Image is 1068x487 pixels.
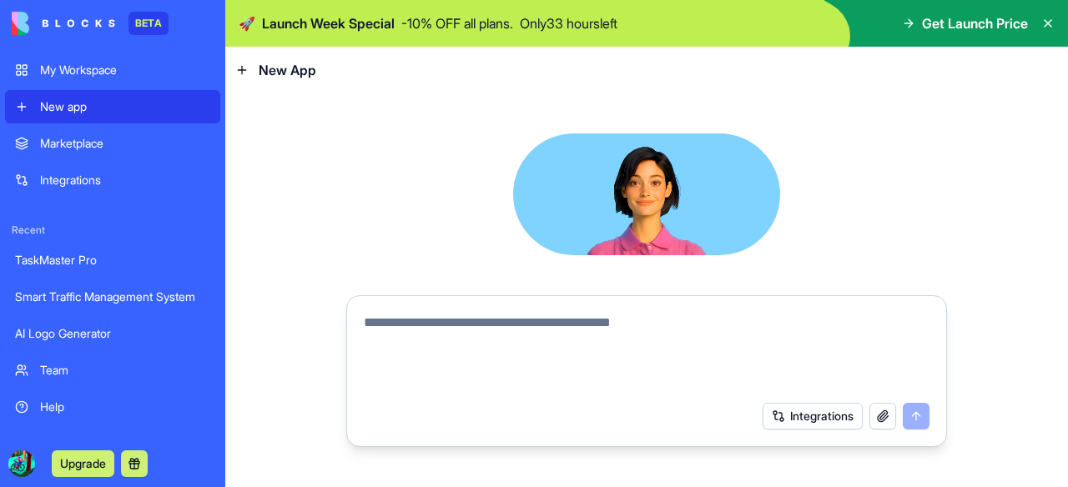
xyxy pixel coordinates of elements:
[40,399,210,415] div: Help
[15,325,210,342] div: AI Logo Generator
[40,362,210,379] div: Team
[5,427,220,460] a: Give feedback
[40,135,210,152] div: Marketplace
[5,317,220,350] a: AI Logo Generator
[401,13,513,33] p: - 10 % OFF all plans.
[259,60,316,80] span: New App
[8,450,35,477] img: ACg8ocL5M8GPNfk2QptsbJK_0DDY704O8DHD22laZMla9QPzP3IkTPth=s96-c
[128,12,169,35] div: BETA
[15,252,210,269] div: TaskMaster Pro
[52,454,114,471] a: Upgrade
[5,127,220,160] a: Marketplace
[40,172,210,188] div: Integrations
[763,403,863,429] button: Integrations
[922,13,1028,33] span: Get Launch Price
[40,98,210,115] div: New app
[262,13,395,33] span: Launch Week Special
[239,13,255,33] span: 🚀
[5,280,220,314] a: Smart Traffic Management System
[40,62,210,78] div: My Workspace
[5,390,220,424] a: Help
[5,243,220,277] a: TaskMaster Pro
[15,289,210,305] div: Smart Traffic Management System
[52,450,114,477] button: Upgrade
[520,13,617,33] p: Only 33 hours left
[12,12,169,35] a: BETA
[5,53,220,87] a: My Workspace
[12,12,115,35] img: logo
[5,223,220,237] span: Recent
[5,354,220,387] a: Team
[5,163,220,197] a: Integrations
[5,90,220,123] a: New app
